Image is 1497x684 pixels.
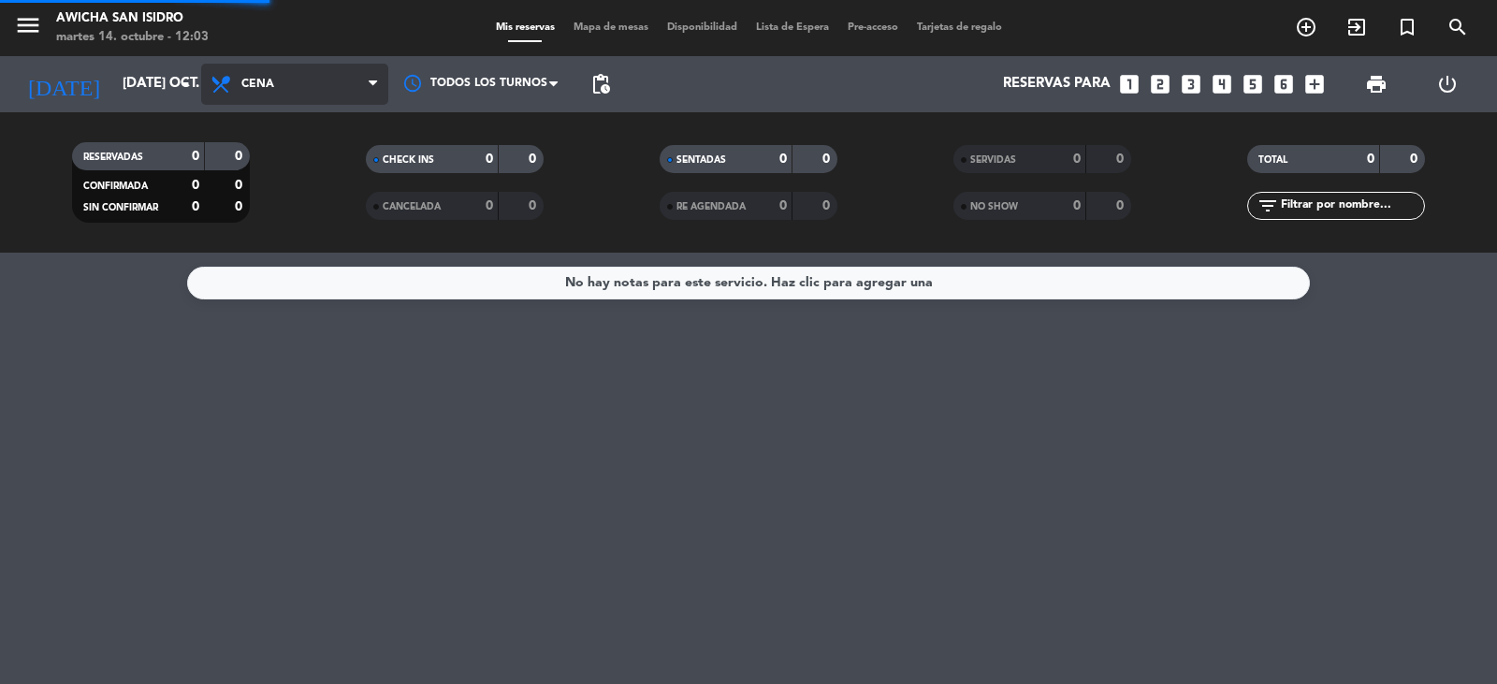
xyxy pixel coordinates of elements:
i: looks_one [1117,72,1141,96]
i: [DATE] [14,64,113,105]
strong: 0 [1367,153,1374,166]
strong: 0 [235,179,246,192]
span: RE AGENDADA [676,202,746,211]
span: SENTADAS [676,155,726,165]
i: looks_two [1148,72,1172,96]
span: pending_actions [589,73,612,95]
i: looks_6 [1272,72,1296,96]
input: Filtrar por nombre... [1279,196,1424,216]
i: looks_3 [1179,72,1203,96]
strong: 0 [529,153,540,166]
strong: 0 [1116,153,1127,166]
strong: 0 [192,179,199,192]
span: CHECK INS [383,155,434,165]
i: exit_to_app [1345,16,1368,38]
i: power_settings_new [1436,73,1459,95]
span: Disponibilidad [658,22,747,33]
strong: 0 [235,200,246,213]
i: arrow_drop_down [174,73,196,95]
span: CONFIRMADA [83,182,148,191]
span: Pre-acceso [838,22,908,33]
span: NO SHOW [970,202,1018,211]
span: Cena [241,78,274,91]
strong: 0 [192,200,199,213]
span: print [1365,73,1388,95]
strong: 0 [1073,153,1081,166]
strong: 0 [235,150,246,163]
i: search [1446,16,1469,38]
span: CANCELADA [383,202,441,211]
strong: 0 [529,199,540,212]
div: No hay notas para este servicio. Haz clic para agregar una [565,272,933,294]
span: Mapa de mesas [564,22,658,33]
strong: 0 [822,199,834,212]
i: looks_5 [1241,72,1265,96]
span: Mis reservas [487,22,564,33]
i: add_box [1302,72,1327,96]
i: filter_list [1257,195,1279,217]
span: Lista de Espera [747,22,838,33]
span: Reservas para [1003,76,1111,93]
span: SERVIDAS [970,155,1016,165]
div: martes 14. octubre - 12:03 [56,28,209,47]
i: turned_in_not [1396,16,1418,38]
strong: 0 [779,153,787,166]
strong: 0 [486,153,493,166]
strong: 0 [779,199,787,212]
span: TOTAL [1258,155,1287,165]
strong: 0 [486,199,493,212]
span: Tarjetas de regalo [908,22,1011,33]
div: Awicha San Isidro [56,9,209,28]
i: looks_4 [1210,72,1234,96]
i: menu [14,11,42,39]
strong: 0 [1073,199,1081,212]
span: RESERVADAS [83,153,143,162]
div: LOG OUT [1412,56,1483,112]
span: SIN CONFIRMAR [83,203,158,212]
strong: 0 [192,150,199,163]
strong: 0 [1410,153,1421,166]
strong: 0 [1116,199,1127,212]
strong: 0 [822,153,834,166]
i: add_circle_outline [1295,16,1317,38]
button: menu [14,11,42,46]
